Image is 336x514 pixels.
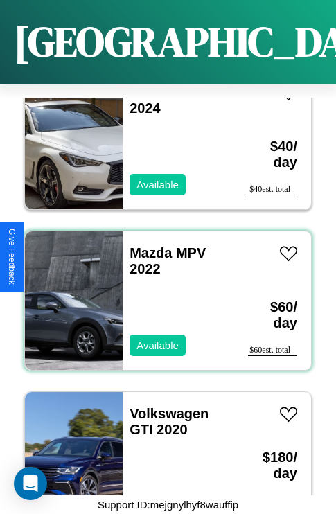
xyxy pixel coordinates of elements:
p: Available [136,336,179,355]
div: Give Feedback [7,229,17,285]
h3: $ 180 / day [248,436,297,495]
a: Mazda MPV 2022 [130,245,206,276]
h3: $ 40 / day [248,125,297,184]
div: $ 60 est. total [248,345,297,356]
a: Infiniti G25 2024 [130,85,201,116]
h3: $ 60 / day [248,285,297,345]
p: Support ID: mejgnylhyf8wauffip [98,495,238,514]
a: Volkswagen GTI 2020 [130,406,209,437]
div: Open Intercom Messenger [14,467,47,500]
div: $ 40 est. total [248,184,297,195]
p: Available [136,175,179,194]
